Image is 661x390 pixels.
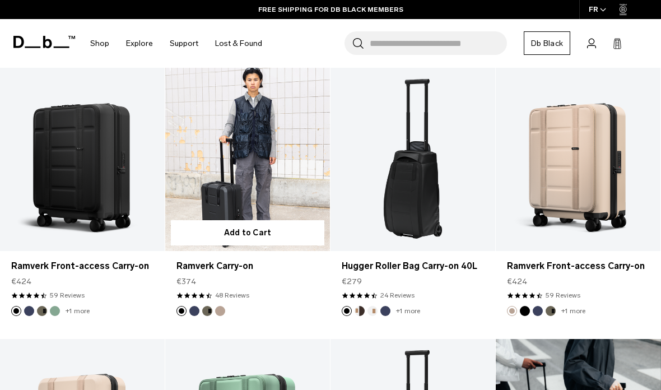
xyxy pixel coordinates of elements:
a: Hugger Roller Bag Carry-on 40L [330,68,495,251]
a: +1 more [66,307,90,315]
a: 48 reviews [215,290,249,300]
a: Ramverk Front-access Carry-on [496,68,660,251]
button: Oatmilk [367,306,378,316]
a: Lost & Found [215,24,262,63]
span: €424 [507,276,527,287]
a: Ramverk Carry-on [165,68,330,251]
button: Fogbow Beige [215,306,225,316]
button: Blue Hour [380,306,390,316]
button: Black Out [176,306,187,316]
button: Black Out [11,306,21,316]
a: +1 more [561,307,585,315]
a: Shop [90,24,109,63]
button: Forest Green [202,306,212,316]
button: Blue Hour [24,306,34,316]
button: Black Out [342,306,352,316]
button: Forest Green [546,306,556,316]
a: Hugger Roller Bag Carry-on 40L [342,259,484,273]
nav: Main Navigation [82,19,271,68]
span: €374 [176,276,196,287]
button: Blue Hour [533,306,543,316]
a: FREE SHIPPING FOR DB BLACK MEMBERS [258,4,403,15]
a: 59 reviews [50,290,85,300]
button: Add to Cart [171,220,324,245]
a: 24 reviews [380,290,415,300]
button: Black Out [520,306,530,316]
a: Ramverk Carry-on [176,259,319,273]
button: Forest Green [37,306,47,316]
button: Fogbow Beige [507,306,517,316]
a: Db Black [524,31,570,55]
button: Cappuccino [355,306,365,316]
a: Ramverk Front-access Carry-on [507,259,649,273]
button: Blue Hour [189,306,199,316]
a: Support [170,24,198,63]
a: Ramverk Front-access Carry-on [11,259,153,273]
a: Explore [126,24,153,63]
a: 59 reviews [546,290,580,300]
button: Green Ray [50,306,60,316]
span: €279 [342,276,362,287]
a: +1 more [396,307,420,315]
span: €424 [11,276,31,287]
